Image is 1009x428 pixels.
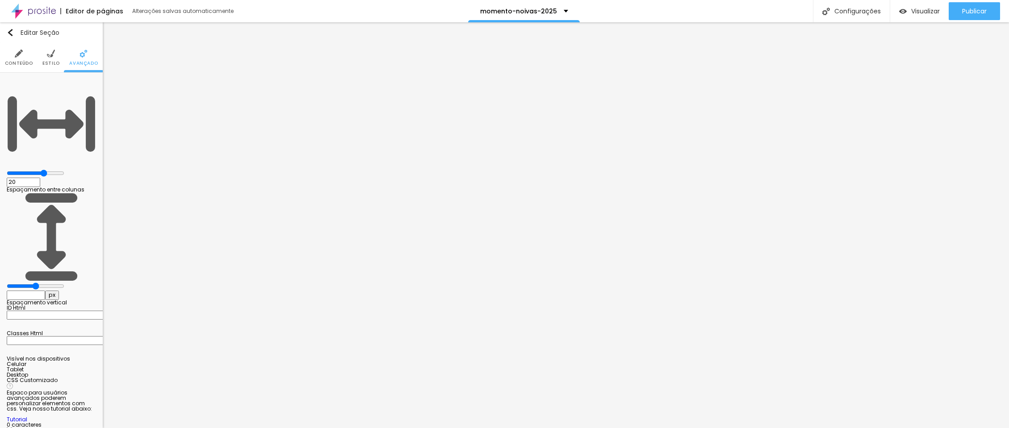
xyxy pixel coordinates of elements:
[7,305,96,311] div: ID Html
[132,8,235,14] div: Alterações salvas automaticamente
[890,2,949,20] button: Visualizar
[7,356,96,362] div: Visível nos dispositivos
[949,2,1000,20] button: Publicar
[103,22,1009,428] iframe: Editor
[822,8,830,15] img: Icone
[69,61,98,66] span: Avançado
[962,8,987,15] span: Publicar
[60,8,123,14] div: Editor de páginas
[47,50,55,58] img: Icone
[899,8,907,15] img: view-1.svg
[7,300,96,305] div: Espaçamento vertical
[7,366,24,373] span: Tablet
[7,29,59,36] div: Editar Seção
[7,360,26,368] span: Celular
[7,331,96,336] div: Classes Html
[911,8,940,15] span: Visualizar
[42,61,60,66] span: Estilo
[7,390,96,422] div: Espaco para usuários avançados poderem personalizar elementos com css. Veja nosso tutorial abaixo:
[480,8,557,14] p: momento-noivas-2025
[80,50,88,58] img: Icone
[7,79,96,169] img: Icone
[7,378,96,383] div: CSS Customizado
[7,192,96,282] img: Icone
[45,291,59,300] button: px
[7,371,28,378] span: Desktop
[7,383,13,389] img: Icone
[7,416,27,423] a: Tutorial
[5,61,33,66] span: Conteúdo
[7,187,96,192] div: Espaçamento entre colunas
[7,29,14,36] img: Icone
[15,50,23,58] img: Icone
